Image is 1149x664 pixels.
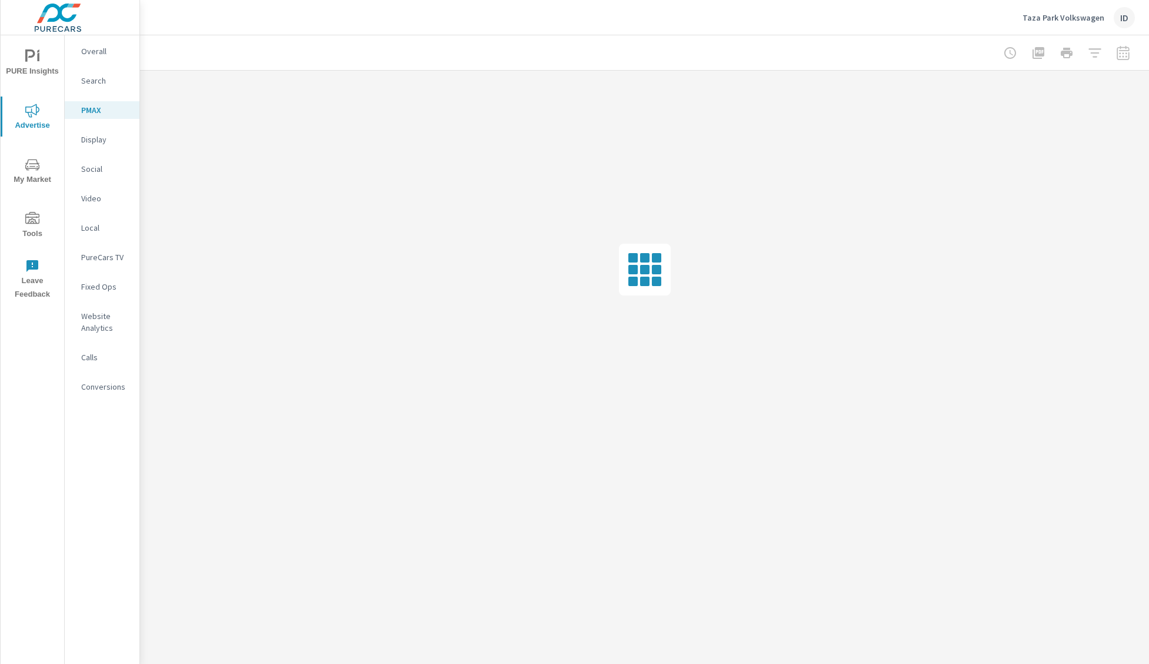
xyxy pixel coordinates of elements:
div: Conversions [65,378,139,396]
span: PURE Insights [4,49,61,78]
div: ID [1114,7,1135,28]
p: PureCars TV [81,251,130,263]
div: Social [65,160,139,178]
div: Video [65,190,139,207]
p: Video [81,192,130,204]
p: Local [81,222,130,234]
div: Search [65,72,139,89]
span: Tools [4,212,61,241]
span: Leave Feedback [4,259,61,301]
div: PMAX [65,101,139,119]
div: Display [65,131,139,148]
p: Calls [81,351,130,363]
p: Social [81,163,130,175]
p: Overall [81,45,130,57]
div: Local [65,219,139,237]
div: PureCars TV [65,248,139,266]
div: Fixed Ops [65,278,139,296]
div: Website Analytics [65,307,139,337]
div: Calls [65,348,139,366]
div: nav menu [1,35,64,306]
span: Advertise [4,104,61,132]
p: Search [81,75,130,87]
p: Website Analytics [81,310,130,334]
p: Taza Park Volkswagen [1023,12,1104,23]
p: PMAX [81,104,130,116]
p: Display [81,134,130,145]
span: My Market [4,158,61,187]
p: Conversions [81,381,130,393]
p: Fixed Ops [81,281,130,293]
div: Overall [65,42,139,60]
